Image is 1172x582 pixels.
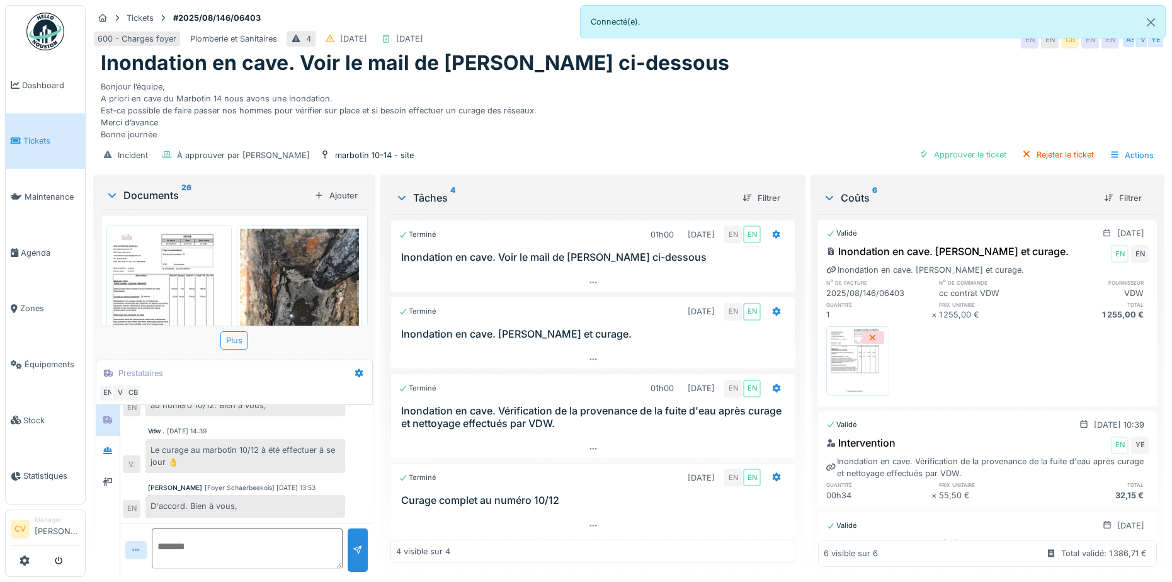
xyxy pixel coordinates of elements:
[1044,300,1149,309] h6: total
[123,455,140,473] div: V.
[11,515,80,545] a: CV Manager[PERSON_NAME]
[1081,31,1099,48] div: EN
[1016,146,1099,163] div: Rejeter le ticket
[1099,190,1147,207] div: Filtrer
[220,331,248,350] div: Plus
[688,472,715,484] div: [DATE]
[123,399,140,416] div: EN
[1061,547,1147,559] div: Total validé: 1 386,71 €
[1117,520,1144,532] div: [DATE]
[6,113,85,169] a: Tickets
[939,481,1044,489] h6: prix unitaire
[1044,287,1149,299] div: VDW
[240,229,359,387] img: y3uexlm2n24ite0k6dlnltxu0qe5
[101,76,1157,141] div: Bonjour l’équipe, A priori en cave du Marbotin 14 nous avons une inondation. Est-ce possible de f...
[25,191,80,203] span: Maintenance
[688,229,715,241] div: [DATE]
[401,251,790,263] h3: Inondation en cave. Voir le mail de [PERSON_NAME] ci-dessous
[401,494,790,506] h3: Curage complet au numéro 10/12
[395,190,733,205] div: Tâches
[111,384,129,402] div: V
[335,149,414,161] div: marbotin 10-14 - site
[23,414,80,426] span: Stock
[826,489,931,501] div: 00h34
[21,247,80,259] span: Agenda
[1044,481,1149,489] h6: total
[205,483,316,493] div: [Foyer Schaerbeekois] [DATE] 13:53
[826,435,896,450] div: Intervention
[931,489,940,501] div: ×
[1111,245,1129,263] div: EN
[6,448,85,505] a: Statistiques
[6,392,85,448] a: Stock
[145,439,345,473] div: Le curage au marbotin 10/12 à été effectuer à se jour 👌
[931,309,940,321] div: ×
[1094,419,1144,431] div: [DATE] 10:39
[26,13,64,50] img: Badge_color-CXgf-gQk.svg
[743,469,761,486] div: EN
[826,419,857,430] div: Validé
[118,149,148,161] div: Incident
[826,278,931,287] h6: n° de facture
[399,229,436,240] div: Terminé
[724,225,742,243] div: EN
[450,190,455,205] sup: 4
[11,520,30,539] li: CV
[1044,309,1149,321] div: 1 255,00 €
[23,135,80,147] span: Tickets
[123,500,140,518] div: EN
[396,33,423,45] div: [DATE]
[580,5,1166,38] div: Connecté(e).
[23,470,80,482] span: Statistiques
[148,426,164,436] div: Vdw .
[914,146,1011,163] div: Approuver le ticket
[110,229,229,383] img: j7ygqjoit238mzuhivj7iog5cjcx
[145,495,345,517] div: D'accord. Bien à vous,
[939,309,1044,321] div: 1 255,00 €
[1117,227,1144,239] div: [DATE]
[651,382,674,394] div: 01h00
[743,225,761,243] div: EN
[826,520,857,531] div: Validé
[25,358,80,370] span: Équipements
[1061,31,1079,48] div: CB
[99,384,117,402] div: EN
[939,300,1044,309] h6: prix unitaire
[396,545,450,557] div: 4 visible sur 4
[6,57,85,113] a: Dashboard
[190,33,277,45] div: Plomberie et Sanitaires
[1111,437,1129,454] div: EN
[401,405,790,429] h3: Inondation en cave. Vérification de la provenance de la fuite d'eau après curage et nettoyage eff...
[939,278,1044,287] h6: n° de commande
[399,306,436,317] div: Terminé
[939,489,1044,501] div: 55,50 €
[743,380,761,397] div: EN
[688,382,715,394] div: [DATE]
[737,190,785,207] div: Filtrer
[826,536,1108,581] div: Inondation en cave. Vérification de la provenance de la fuite d'eau après curage et nettoyage eff...
[1122,31,1139,48] div: AS
[118,367,163,379] div: Prestataires
[309,187,363,204] div: Ajouter
[743,303,761,321] div: EN
[688,305,715,317] div: [DATE]
[98,33,176,45] div: 600 - Charges foyer
[1044,278,1149,287] h6: fournisseur
[22,79,80,91] span: Dashboard
[399,472,436,483] div: Terminé
[724,303,742,321] div: EN
[826,300,931,309] h6: quantité
[101,51,729,75] h1: Inondation en cave. Voir le mail de [PERSON_NAME] ci-dessous
[724,469,742,486] div: EN
[1021,31,1038,48] div: EN
[35,515,80,542] li: [PERSON_NAME]
[826,228,857,239] div: Validé
[829,329,886,392] img: j7ygqjoit238mzuhivj7iog5cjcx
[651,229,674,241] div: 01h00
[826,455,1149,479] div: Inondation en cave. Vérification de la provenance de la fuite d'eau après curage et nettoyage eff...
[148,483,202,493] div: [PERSON_NAME]
[35,515,80,525] div: Manager
[181,188,191,203] sup: 26
[177,149,310,161] div: À approuver par [PERSON_NAME]
[127,12,154,24] div: Tickets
